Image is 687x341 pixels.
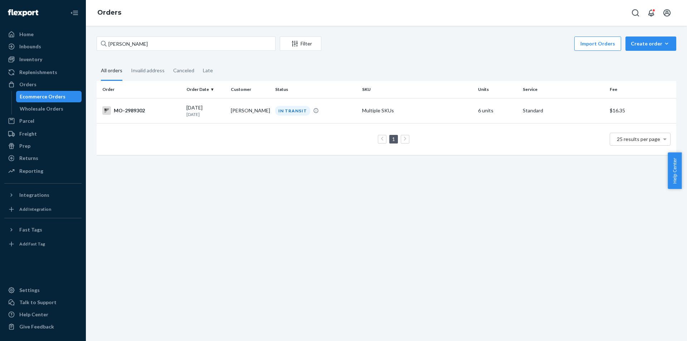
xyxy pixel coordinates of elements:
button: Help Center [668,152,682,189]
button: Integrations [4,189,82,201]
div: Create order [631,40,671,47]
div: Invalid address [131,61,165,80]
div: [DATE] [186,104,225,117]
th: Order Date [184,81,228,98]
div: Ecommerce Orders [20,93,65,100]
td: [PERSON_NAME] [228,98,272,123]
a: Wholesale Orders [16,103,82,115]
th: Fee [607,81,676,98]
div: Prep [19,142,30,150]
div: Late [203,61,213,80]
td: Multiple SKUs [359,98,475,123]
a: Page 1 is your current page [391,136,396,142]
a: Inventory [4,54,82,65]
a: Inbounds [4,41,82,52]
div: Filter [280,40,321,47]
div: Replenishments [19,69,57,76]
button: Open Search Box [628,6,643,20]
button: Import Orders [574,36,621,51]
button: Filter [280,36,321,51]
th: Units [475,81,520,98]
div: Home [19,31,34,38]
span: 25 results per page [617,136,660,142]
div: Canceled [173,61,194,80]
div: All orders [101,61,122,81]
a: Add Integration [4,204,82,215]
div: Give Feedback [19,323,54,330]
a: Settings [4,284,82,296]
div: Wholesale Orders [20,105,63,112]
th: Order [97,81,184,98]
td: 6 units [475,98,520,123]
div: MO-2989302 [102,106,181,115]
p: [DATE] [186,111,225,117]
div: Inbounds [19,43,41,50]
p: Standard [523,107,604,114]
div: Returns [19,155,38,162]
td: $16.35 [607,98,676,123]
button: Create order [625,36,676,51]
ol: breadcrumbs [92,3,127,23]
div: Customer [231,86,269,92]
a: Reporting [4,165,82,177]
button: Open notifications [644,6,658,20]
a: Prep [4,140,82,152]
div: Add Fast Tag [19,241,45,247]
div: Reporting [19,167,43,175]
button: Fast Tags [4,224,82,235]
div: Fast Tags [19,226,42,233]
div: Freight [19,130,37,137]
a: Orders [4,79,82,90]
div: Help Center [19,311,48,318]
div: Integrations [19,191,49,199]
button: Give Feedback [4,321,82,332]
input: Search orders [97,36,276,51]
div: Settings [19,287,40,294]
button: Open account menu [660,6,674,20]
img: Flexport logo [8,9,38,16]
a: Replenishments [4,67,82,78]
a: Orders [97,9,121,16]
a: Parcel [4,115,82,127]
div: Orders [19,81,36,88]
a: Home [4,29,82,40]
a: Add Fast Tag [4,238,82,250]
a: Help Center [4,309,82,320]
th: Status [272,81,359,98]
div: Add Integration [19,206,51,212]
a: Ecommerce Orders [16,91,82,102]
div: Parcel [19,117,34,125]
div: Inventory [19,56,42,63]
a: Talk to Support [4,297,82,308]
button: Close Navigation [67,6,82,20]
div: IN TRANSIT [275,106,310,116]
div: Talk to Support [19,299,57,306]
th: Service [520,81,607,98]
a: Freight [4,128,82,140]
a: Returns [4,152,82,164]
th: SKU [359,81,475,98]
